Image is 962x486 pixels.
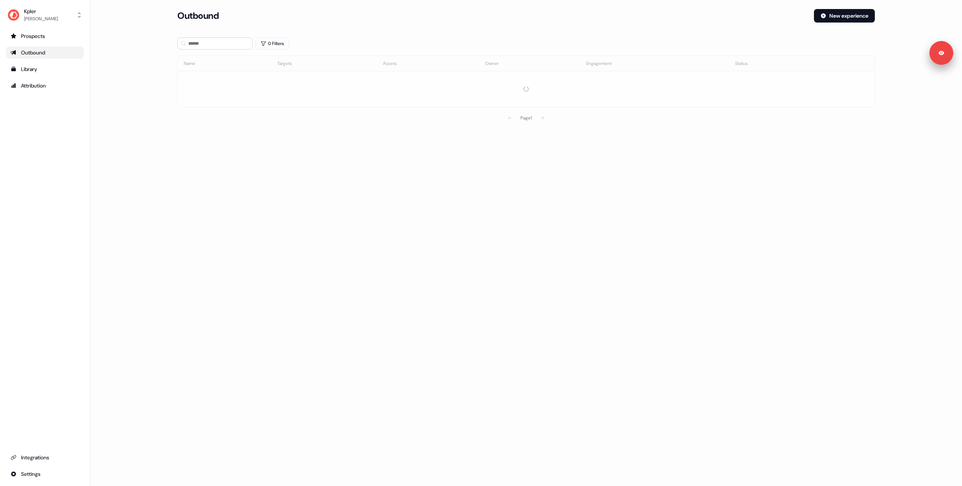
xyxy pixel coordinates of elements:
a: Go to prospects [6,30,84,42]
div: [PERSON_NAME] [24,15,58,23]
a: Go to integrations [6,468,84,480]
div: Settings [11,470,79,478]
h3: Outbound [177,10,219,21]
div: Attribution [11,82,79,89]
a: Go to outbound experience [6,47,84,59]
div: Prospects [11,32,79,40]
button: Kpler[PERSON_NAME] [6,6,84,24]
div: Integrations [11,454,79,461]
a: Go to attribution [6,80,84,92]
a: Go to templates [6,63,84,75]
button: 0 Filters [256,38,289,50]
button: New experience [814,9,875,23]
a: Go to integrations [6,451,84,463]
div: Kpler [24,8,58,15]
div: Library [11,65,79,73]
div: Outbound [11,49,79,56]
